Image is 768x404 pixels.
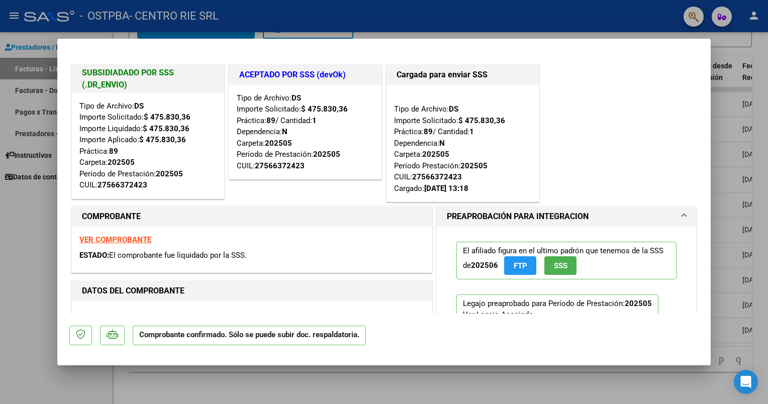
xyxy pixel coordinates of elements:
mat-expansion-panel-header: PREAPROBACIÓN PARA INTEGRACION [437,207,696,227]
a: VER COMPROBANTE [79,235,151,244]
div: 27566372423 [98,179,147,191]
strong: 202505 [422,150,449,159]
strong: DS [134,102,144,111]
span: SSS [554,261,567,270]
strong: 89 [109,147,118,156]
strong: $ 475.830,36 [139,135,186,144]
strong: DATOS DEL COMPROBANTE [82,286,184,295]
h1: PREAPROBACIÓN PARA INTEGRACION [447,211,589,223]
div: Tipo de Archivo: Importe Solicitado: Importe Liquidado: Importe Aplicado: Práctica: Carpeta: Perí... [79,100,217,191]
strong: 202505 [265,139,292,148]
div: Ver Legajo Asociado [463,309,533,320]
strong: $ 475.830,36 [143,124,189,133]
strong: COMPROBANTE [82,212,141,221]
strong: 202505 [313,150,340,159]
span: El comprobante fue liquidado por la SSS. [109,251,247,260]
p: El afiliado figura en el ultimo padrón que tenemos de la SSS de [456,242,677,279]
strong: N [439,139,445,148]
strong: $ 475.830,36 [144,113,190,122]
div: 27566372423 [412,171,462,183]
div: Tipo de Archivo: Importe Solicitado: Práctica: / Cantidad: Dependencia: Carpeta: Período Prestaci... [394,92,531,194]
strong: [DATE] 13:18 [424,184,468,193]
strong: 89 [266,116,275,125]
strong: 202505 [156,169,183,178]
strong: 89 [424,127,433,136]
div: 27566372423 [255,160,305,172]
div: Open Intercom Messenger [734,370,758,394]
h1: Cargada para enviar SSS [397,69,529,81]
strong: $ 475.830,36 [301,105,348,114]
span: FTP [514,261,527,270]
h1: ACEPTADO POR SSS (devOk) [239,69,371,81]
strong: DS [449,105,458,114]
strong: N [282,127,287,136]
strong: 202505 [108,158,135,167]
span: ESTADO: [79,251,109,260]
strong: 202505 [625,299,652,308]
h1: SUBSIDIADADO POR SSS (.DR_ENVIO) [82,67,214,91]
p: Comprobante confirmado. Sólo se puede subir doc. respaldatoria. [133,326,366,345]
strong: 202505 [460,161,488,170]
strong: 1 [469,127,474,136]
strong: $ 475.830,36 [458,116,505,125]
p: Legajo preaprobado para Período de Prestación: [456,294,658,402]
strong: 1 [312,116,317,125]
div: Tipo de Archivo: Importe Solicitado: Práctica: / Cantidad: Dependencia: Carpeta: Período de Prest... [237,92,374,172]
button: FTP [504,256,536,275]
strong: 202506 [471,261,498,270]
button: SSS [544,256,577,275]
strong: DS [292,93,301,103]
